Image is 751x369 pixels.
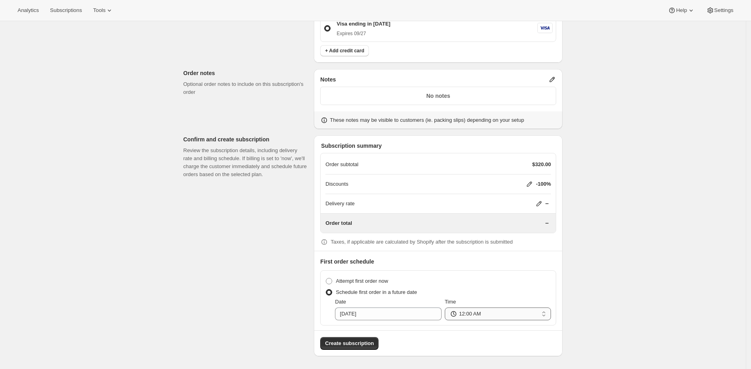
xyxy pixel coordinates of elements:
[45,5,87,16] button: Subscriptions
[532,161,551,169] p: $320.00
[331,238,513,246] p: Taxes, if applicable are calculated by Shopify after the subscription is submitted
[536,180,551,188] p: -100%
[336,278,388,284] span: Attempt first order now
[183,80,307,96] p: Optional order notes to include on this subscription's order
[325,92,551,100] p: No notes
[183,147,307,179] p: Review the subscription details, including delivery rate and billing schedule. If billing is set ...
[336,289,417,295] span: Schedule first order in a future date
[337,20,390,28] p: Visa ending in [DATE]
[320,337,378,350] button: Create subscription
[663,5,699,16] button: Help
[93,7,105,14] span: Tools
[714,7,733,14] span: Settings
[183,135,307,143] p: Confirm and create subscription
[50,7,82,14] span: Subscriptions
[320,75,336,83] span: Notes
[88,5,118,16] button: Tools
[183,69,307,77] p: Order notes
[18,7,39,14] span: Analytics
[330,116,524,124] p: These notes may be visible to customers (ie. packing slips) depending on your setup
[445,299,456,305] span: Time
[335,299,346,305] span: Date
[325,219,352,227] p: Order total
[13,5,44,16] button: Analytics
[321,142,556,150] p: Subscription summary
[335,307,441,320] input: MM-DD-YYYY
[320,258,556,266] p: First order schedule
[325,161,358,169] p: Order subtotal
[701,5,738,16] button: Settings
[320,45,369,56] button: + Add credit card
[325,48,364,54] span: + Add credit card
[325,200,355,208] p: Delivery rate
[325,339,374,347] span: Create subscription
[325,180,348,188] p: Discounts
[337,30,390,37] p: Expires 09/27
[676,7,687,14] span: Help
